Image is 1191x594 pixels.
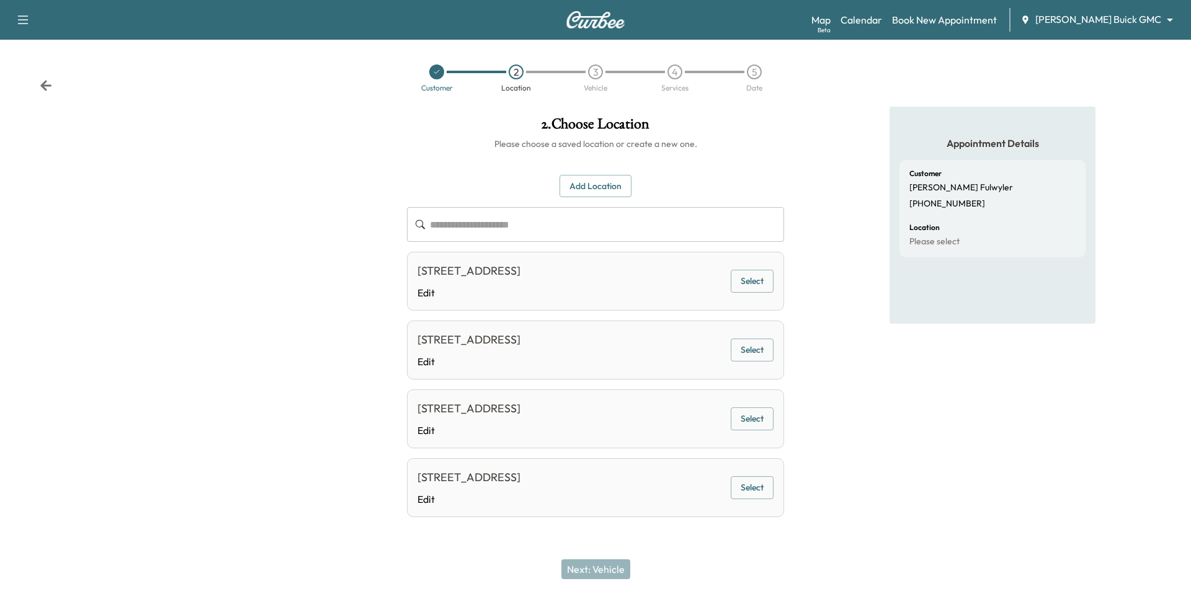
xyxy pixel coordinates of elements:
[731,476,774,499] button: Select
[909,198,985,210] p: [PHONE_NUMBER]
[417,423,520,438] a: Edit
[661,84,689,92] div: Services
[417,285,520,300] a: Edit
[417,354,520,369] a: Edit
[417,400,520,417] div: [STREET_ADDRESS]
[909,182,1013,193] p: [PERSON_NAME] Fulwyler
[909,224,940,231] h6: Location
[841,12,882,27] a: Calendar
[746,84,762,92] div: Date
[566,11,625,29] img: Curbee Logo
[909,236,960,247] p: Please select
[731,339,774,361] button: Select
[747,64,762,79] div: 5
[731,270,774,293] button: Select
[417,469,520,486] div: [STREET_ADDRESS]
[892,12,997,27] a: Book New Appointment
[899,136,1086,150] h5: Appointment Details
[560,175,631,198] button: Add Location
[501,84,531,92] div: Location
[731,407,774,430] button: Select
[417,492,520,507] a: Edit
[40,79,52,92] div: Back
[818,25,831,35] div: Beta
[417,331,520,348] div: [STREET_ADDRESS]
[588,64,603,79] div: 3
[509,64,524,79] div: 2
[407,117,784,138] h1: 2 . Choose Location
[417,262,520,280] div: [STREET_ADDRESS]
[421,84,453,92] div: Customer
[1035,12,1161,27] span: [PERSON_NAME] Buick GMC
[811,12,831,27] a: MapBeta
[667,64,682,79] div: 4
[407,138,784,150] h6: Please choose a saved location or create a new one.
[909,170,942,177] h6: Customer
[584,84,607,92] div: Vehicle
